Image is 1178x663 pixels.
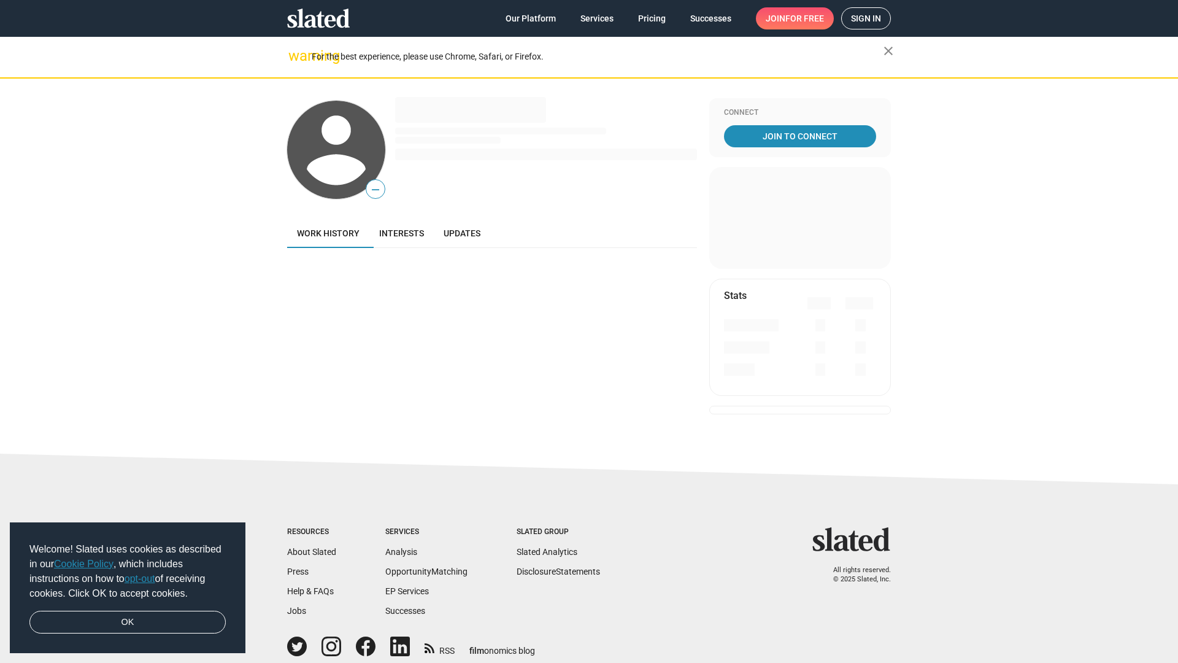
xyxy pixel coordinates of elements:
[287,219,369,248] a: Work history
[385,586,429,596] a: EP Services
[881,44,896,58] mat-icon: close
[287,606,306,616] a: Jobs
[366,182,385,198] span: —
[385,567,468,576] a: OpportunityMatching
[287,547,336,557] a: About Slated
[628,7,676,29] a: Pricing
[496,7,566,29] a: Our Platform
[385,547,417,557] a: Analysis
[469,635,535,657] a: filmonomics blog
[726,125,874,147] span: Join To Connect
[434,219,490,248] a: Updates
[312,48,883,65] div: For the best experience, please use Chrome, Safari, or Firefox.
[287,527,336,537] div: Resources
[820,566,891,584] p: All rights reserved. © 2025 Slated, Inc.
[506,7,556,29] span: Our Platform
[287,567,309,576] a: Press
[29,542,226,601] span: Welcome! Slated uses cookies as described in our , which includes instructions on how to of recei...
[385,527,468,537] div: Services
[638,7,666,29] span: Pricing
[425,638,455,657] a: RSS
[517,567,600,576] a: DisclosureStatements
[580,7,614,29] span: Services
[288,48,303,63] mat-icon: warning
[287,586,334,596] a: Help & FAQs
[690,7,731,29] span: Successes
[385,606,425,616] a: Successes
[517,547,577,557] a: Slated Analytics
[841,7,891,29] a: Sign in
[851,8,881,29] span: Sign in
[517,527,600,537] div: Slated Group
[29,611,226,634] a: dismiss cookie message
[369,219,434,248] a: Interests
[54,559,114,569] a: Cookie Policy
[785,7,824,29] span: for free
[724,108,876,118] div: Connect
[680,7,741,29] a: Successes
[125,573,155,584] a: opt-out
[379,228,424,238] span: Interests
[756,7,834,29] a: Joinfor free
[444,228,480,238] span: Updates
[10,522,245,654] div: cookieconsent
[766,7,824,29] span: Join
[724,289,747,302] mat-card-title: Stats
[724,125,876,147] a: Join To Connect
[571,7,623,29] a: Services
[469,646,484,656] span: film
[297,228,360,238] span: Work history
